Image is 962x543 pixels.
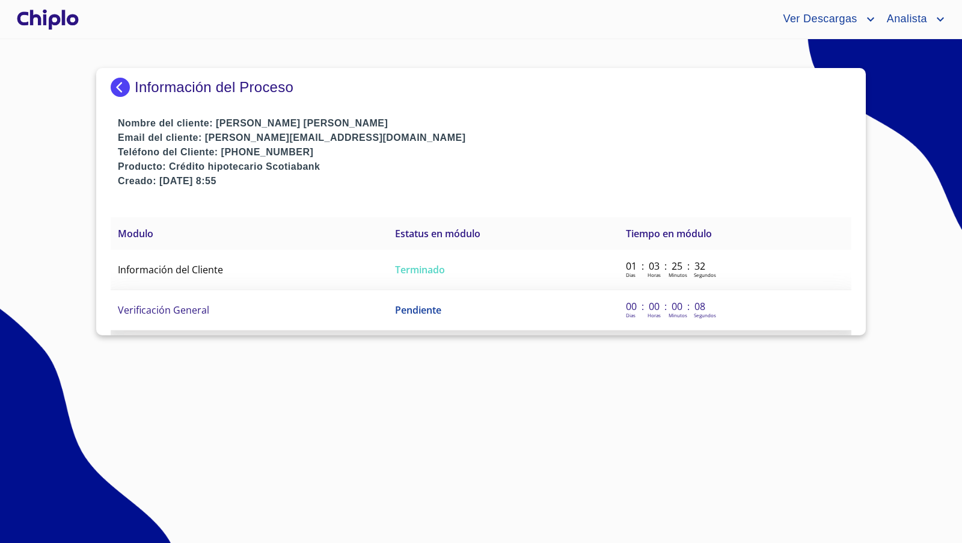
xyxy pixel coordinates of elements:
span: Pendiente [395,303,441,317]
span: Estatus en módulo [395,227,480,240]
p: Horas [648,312,661,318]
span: Tiempo en módulo [626,227,712,240]
p: Dias [626,271,636,278]
p: Dias [626,312,636,318]
p: Minutos [669,312,687,318]
p: Información del Proceso [135,79,293,96]
p: Segundos [694,271,716,278]
p: 01 : 03 : 25 : 32 [626,259,707,273]
button: account of current user [878,10,948,29]
span: Ver Descargas [774,10,863,29]
p: Creado: [DATE] 8:55 [118,174,851,188]
div: Información del Proceso [111,78,851,97]
span: Terminado [395,263,445,276]
p: Minutos [669,271,687,278]
span: Modulo [118,227,153,240]
span: Información del Cliente [118,263,223,276]
span: Verificación General [118,303,209,317]
p: 00 : 00 : 00 : 08 [626,300,707,313]
p: Producto: Crédito hipotecario Scotiabank [118,160,851,174]
p: Segundos [694,312,716,318]
p: Horas [648,271,661,278]
p: Nombre del cliente: [PERSON_NAME] [PERSON_NAME] [118,116,851,131]
p: Email del cliente: [PERSON_NAME][EMAIL_ADDRESS][DOMAIN_NAME] [118,131,851,145]
img: Docupass spot blue [111,78,135,97]
span: Analista [878,10,933,29]
button: account of current user [774,10,877,29]
p: Teléfono del Cliente: [PHONE_NUMBER] [118,145,851,160]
